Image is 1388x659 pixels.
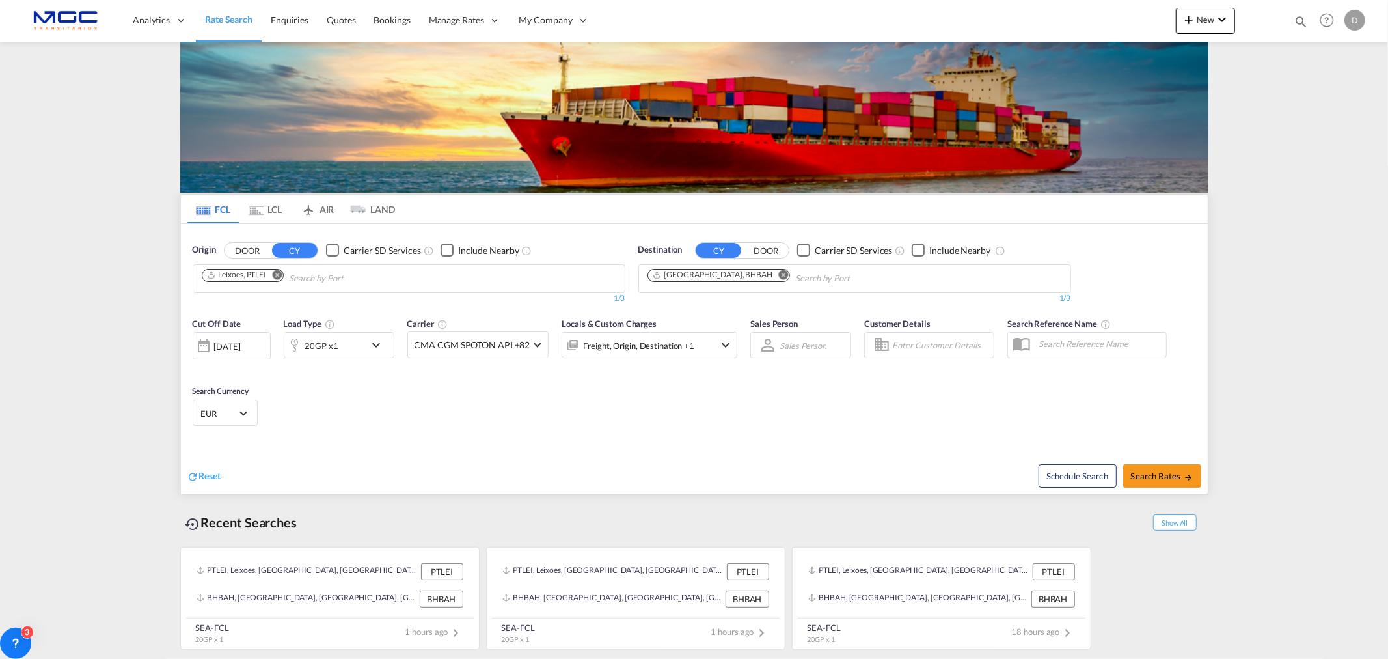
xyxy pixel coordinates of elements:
[214,341,241,352] div: [DATE]
[193,386,249,396] span: Search Currency
[754,625,770,641] md-icon: icon-chevron-right
[815,244,892,257] div: Carrier SD Services
[344,195,396,223] md-tab-item: LAND
[284,318,335,329] span: Load Type
[808,591,1028,608] div: BHBAH, Bahrain, Bahrain, Middle East, Middle East
[292,195,344,223] md-tab-item: AIR
[201,408,238,419] span: EUR
[206,270,267,281] div: Leixoes, PTLEI
[181,224,1208,494] div: OriginDOOR CY Checkbox No InkUnchecked: Search for CY (Container Yard) services for all selected ...
[239,195,292,223] md-tab-item: LCL
[441,244,519,257] md-checkbox: Checkbox No Ink
[1344,10,1365,31] div: D
[696,243,741,258] button: CY
[185,516,201,532] md-icon: icon-backup-restore
[187,470,221,484] div: icon-refreshReset
[180,508,303,537] div: Recent Searches
[808,563,1029,580] div: PTLEI, Leixoes, Portugal, Southern Europe, Europe
[502,563,724,580] div: PTLEI, Leixoes, Portugal, Southern Europe, Europe
[325,319,335,329] md-icon: icon-information-outline
[743,243,789,258] button: DOOR
[133,14,170,27] span: Analytics
[808,622,841,634] div: SEA-FCL
[200,404,251,423] md-select: Select Currency: € EUREuro
[405,626,464,637] span: 1 hours ago
[995,245,1005,256] md-icon: Unchecked: Ignores neighbouring ports when fetching rates.Checked : Includes neighbouring ports w...
[1007,318,1111,329] span: Search Reference Name
[1181,14,1230,25] span: New
[196,622,229,634] div: SEA-FCL
[502,635,529,643] span: 20GP x 1
[1214,12,1230,27] md-icon: icon-chevron-down
[305,337,338,355] div: 20GP x1
[1060,625,1076,641] md-icon: icon-chevron-right
[718,337,733,353] md-icon: icon-chevron-down
[1153,514,1196,531] span: Show All
[420,591,463,608] div: BHBAH
[180,547,480,650] recent-search-card: PTLEI, Leixoes, [GEOGRAPHIC_DATA], [GEOGRAPHIC_DATA], [GEOGRAPHIC_DATA] PTLEIBHBAH, [GEOGRAPHIC_D...
[415,339,530,352] span: CMA CGM SPOTON API +82
[272,243,318,258] button: CY
[562,332,737,358] div: Freight Origin Destination Factory Stuffingicon-chevron-down
[193,318,241,329] span: Cut Off Date
[1033,563,1075,580] div: PTLEI
[797,244,892,257] md-checkbox: Checkbox No Ink
[180,42,1208,193] img: LCL+%26+FCL+BACKGROUND.png
[407,318,448,329] span: Carrier
[225,243,270,258] button: DOOR
[199,470,221,481] span: Reset
[284,332,394,358] div: 20GP x1icon-chevron-down
[197,563,418,580] div: PTLEI, Leixoes, Portugal, Southern Europe, Europe
[486,547,785,650] recent-search-card: PTLEI, Leixoes, [GEOGRAPHIC_DATA], [GEOGRAPHIC_DATA], [GEOGRAPHIC_DATA] PTLEIBHBAH, [GEOGRAPHIC_D...
[193,244,216,257] span: Origin
[795,268,919,289] input: Chips input.
[770,270,789,283] button: Remove
[289,268,413,289] input: Chips input.
[197,591,416,608] div: BHBAH, Bahrain, Bahrain, Middle East, Middle East
[583,337,694,355] div: Freight Origin Destination Factory Stuffing
[895,245,905,256] md-icon: Unchecked: Search for CY (Container Yard) services for all selected carriers.Checked : Search for...
[892,335,990,355] input: Enter Customer Details
[1176,8,1235,34] button: icon-plus 400-fgNewicon-chevron-down
[187,195,396,223] md-pagination-wrapper: Use the left and right arrow keys to navigate between tabs
[206,270,269,281] div: Press delete to remove this chip.
[424,245,434,256] md-icon: Unchecked: Search for CY (Container Yard) services for all selected carriers.Checked : Search for...
[726,591,769,608] div: BHBAH
[429,14,484,27] span: Manage Rates
[1316,9,1338,31] span: Help
[646,265,925,289] md-chips-wrap: Chips container. Use arrow keys to select chips.
[421,563,463,580] div: PTLEI
[792,547,1091,650] recent-search-card: PTLEI, Leixoes, [GEOGRAPHIC_DATA], [GEOGRAPHIC_DATA], [GEOGRAPHIC_DATA] PTLEIBHBAH, [GEOGRAPHIC_D...
[778,336,828,355] md-select: Sales Person
[200,265,418,289] md-chips-wrap: Chips container. Use arrow keys to select chips.
[652,270,776,281] div: Press delete to remove this chip.
[519,14,573,27] span: My Company
[193,332,271,359] div: [DATE]
[638,244,683,257] span: Destination
[448,625,464,641] md-icon: icon-chevron-right
[1294,14,1308,34] div: icon-magnify
[187,471,199,483] md-icon: icon-refresh
[271,14,308,25] span: Enquiries
[929,244,990,257] div: Include Nearby
[458,244,519,257] div: Include Nearby
[522,245,532,256] md-icon: Unchecked: Ignores neighbouring ports when fetching rates.Checked : Includes neighbouring ports w...
[1039,464,1117,488] button: Note: By default Schedule search will only considerorigin ports, destination ports and cut off da...
[502,591,722,608] div: BHBAH, Bahrain, Bahrain, Middle East, Middle East
[1316,9,1344,33] div: Help
[1181,12,1197,27] md-icon: icon-plus 400-fg
[196,635,223,643] span: 20GP x 1
[1294,14,1308,29] md-icon: icon-magnify
[301,202,316,212] md-icon: icon-airplane
[193,293,625,304] div: 1/3
[205,14,252,25] span: Rate Search
[1032,334,1166,354] input: Search Reference Name
[264,270,283,283] button: Remove
[437,319,448,329] md-icon: The selected Trucker/Carrierwill be displayed in the rate results If the rates are from another f...
[20,6,107,35] img: 92835000d1c111ee8b33af35afdd26c7.png
[368,337,390,353] md-icon: icon-chevron-down
[1131,471,1193,481] span: Search Rates
[1100,319,1111,329] md-icon: Your search will be saved by the below given name
[727,563,769,580] div: PTLEI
